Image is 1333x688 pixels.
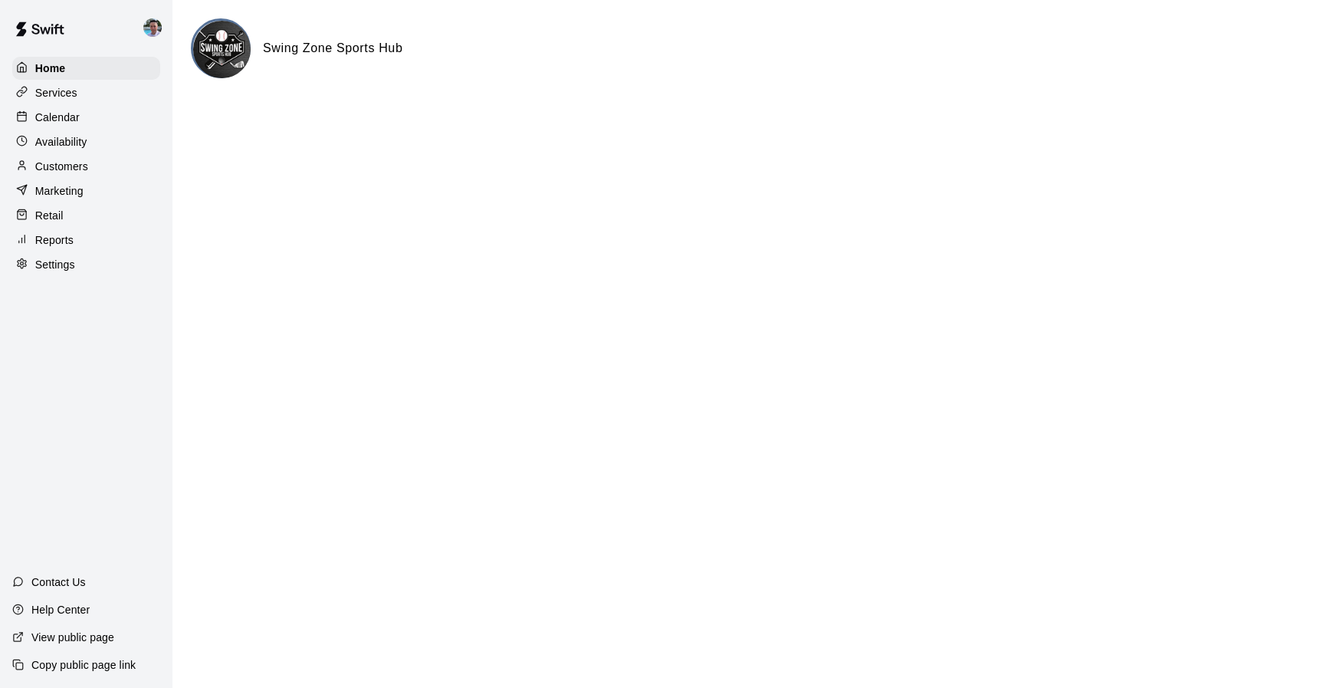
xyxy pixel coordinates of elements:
p: Marketing [35,183,84,199]
p: Availability [35,134,87,150]
p: Services [35,85,77,100]
a: Customers [12,155,160,178]
div: Ryan Goehring [140,12,172,43]
p: Reports [35,232,74,248]
p: Customers [35,159,88,174]
a: Home [12,57,160,80]
a: Retail [12,204,160,227]
a: Calendar [12,106,160,129]
p: Copy public page link [31,657,136,673]
p: Home [35,61,66,76]
p: Contact Us [31,574,86,590]
p: Calendar [35,110,80,125]
a: Settings [12,253,160,276]
a: Reports [12,229,160,252]
img: Swing Zone Sports Hub logo [193,21,251,78]
a: Services [12,81,160,104]
p: Help Center [31,602,90,617]
h6: Swing Zone Sports Hub [263,38,402,58]
img: Ryan Goehring [143,18,162,37]
a: Marketing [12,179,160,202]
a: Availability [12,130,160,153]
p: Settings [35,257,75,272]
p: View public page [31,630,114,645]
p: Retail [35,208,64,223]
